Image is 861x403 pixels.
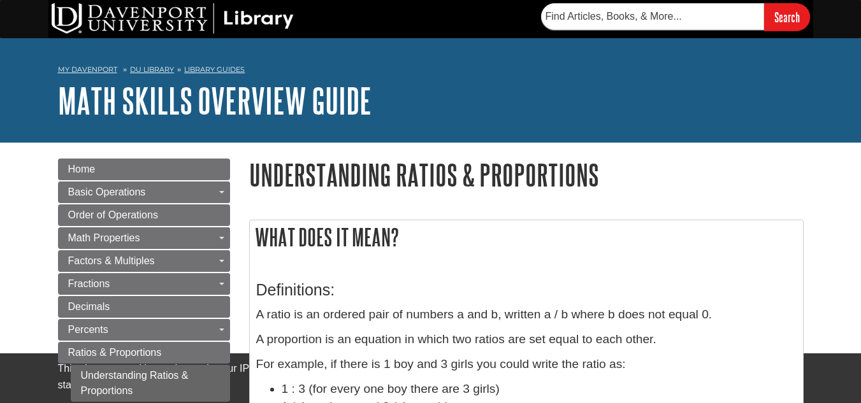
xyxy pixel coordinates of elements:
span: Decimals [68,301,110,312]
p: A proportion is an equation in which two ratios are set equal to each other. [256,330,797,349]
span: Percents [68,324,108,335]
span: Home [68,164,96,174]
span: Ratios & Proportions [68,347,162,358]
h2: What does it mean? [250,220,803,254]
span: Math Properties [68,232,140,243]
form: Searches DU Library's articles, books, and more [541,3,810,31]
input: Find Articles, Books, & More... [541,3,764,30]
li: 1 : 3 (for every one boy there are 3 girls) [282,380,797,399]
a: Understanding Ratios & Proportions [71,365,230,402]
a: Math Properties [58,227,230,249]
span: Factors & Multiples [68,255,155,266]
p: A ratio is an ordered pair of numbers a and b, written a / b where b does not equal 0. [256,306,797,324]
a: Math Skills Overview Guide [58,81,372,120]
nav: breadcrumb [58,61,804,81]
h1: Understanding Ratios & Proportions [249,159,804,191]
a: Fractions [58,273,230,295]
span: Fractions [68,278,110,289]
a: My Davenport [58,64,117,75]
h3: Definitions: [256,281,797,299]
a: Ratios & Proportions [58,342,230,364]
a: Decimals [58,296,230,318]
p: For example, if there is 1 boy and 3 girls you could write the ratio as: [256,355,797,374]
a: Order of Operations [58,204,230,226]
img: DU Library [52,3,294,34]
a: Basic Operations [58,181,230,203]
a: Percents [58,319,230,341]
span: Order of Operations [68,209,158,220]
span: Basic Operations [68,187,146,197]
a: DU Library [130,65,174,74]
a: Factors & Multiples [58,250,230,272]
input: Search [764,3,810,31]
a: Library Guides [184,65,245,74]
a: Home [58,159,230,180]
